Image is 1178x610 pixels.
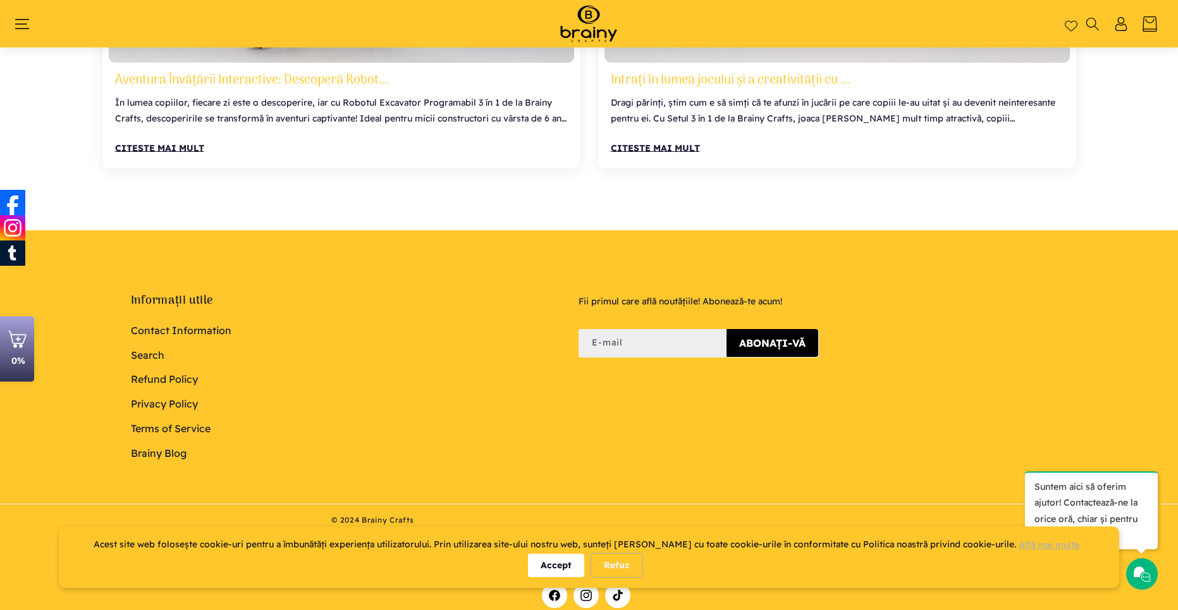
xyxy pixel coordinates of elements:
a: Wishlist page link [1065,18,1077,30]
h2: Informații utile [131,294,561,308]
a: Refund Policy [131,367,198,392]
summary: Căutați [1085,17,1101,31]
a: Aventura Învățării Interactive: Descoperă Robot... [115,72,568,89]
a: Terms of Service [131,416,211,441]
div: Acest site web folosește cookie-uri pentru a îmbunătăți experiența utilizatorului. Prin utilizare... [94,537,1084,553]
summary: Meniu [20,17,36,31]
a: Brainy Blog [131,441,187,466]
a: Intrați în lumea jocului și a creativității cu ... [611,72,1064,89]
a: Află mai multe [1019,539,1079,551]
a: Contact Information [131,321,231,343]
img: Brainy Crafts [548,3,630,44]
a: Search [131,343,164,368]
div: Fii primul care află noutățiile! Abonează-te acum! [579,294,1076,309]
a: Privacy Policy [131,392,198,416]
button: Abonați-vă [727,329,818,357]
p: © 2024 Brainy Crafts [331,514,847,526]
div: Accept [528,554,584,577]
div: Refuz [591,553,643,578]
img: Chat icon [1132,564,1151,583]
p: Suntem aici să oferim ajutor! Contactează-ne la orice oră, chiar și pentru un simplu salut! [1025,471,1158,549]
